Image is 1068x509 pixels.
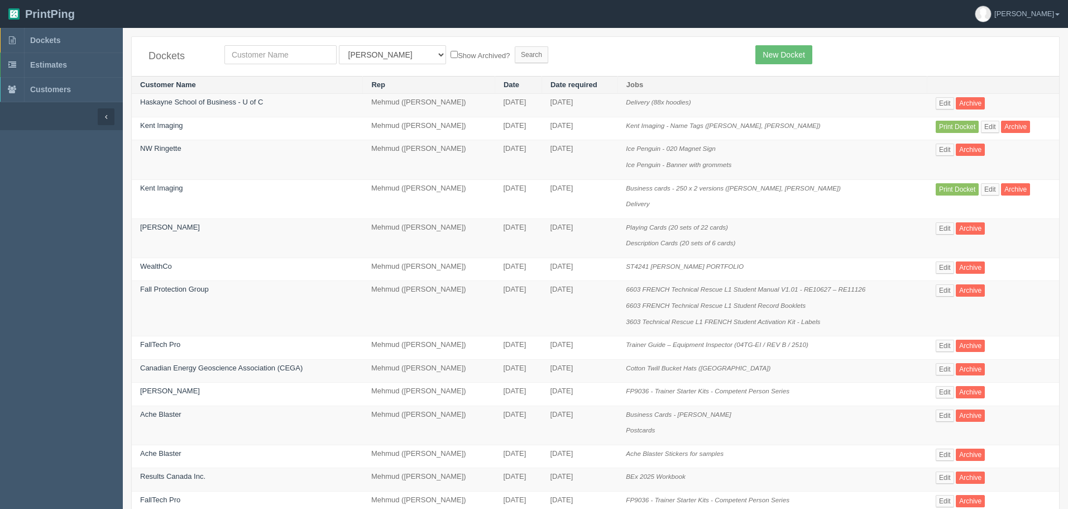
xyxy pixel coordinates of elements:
td: Mehmud ([PERSON_NAME]) [363,406,495,445]
td: Mehmud ([PERSON_NAME]) [363,117,495,140]
td: Mehmud ([PERSON_NAME]) [363,359,495,383]
a: New Docket [755,45,812,64]
td: Mehmud ([PERSON_NAME]) [363,179,495,218]
a: Edit [936,449,954,461]
a: Fall Protection Group [140,285,209,293]
a: Edit [936,261,954,274]
a: Archive [956,472,985,484]
i: Delivery [626,200,649,207]
a: NW Ringette [140,144,181,153]
i: FP9036 - Trainer Starter Kits - Competent Person Series [626,387,789,394]
i: FP9036 - Trainer Starter Kits - Competent Person Series [626,496,789,503]
a: Edit [936,340,954,352]
a: Archive [956,222,985,235]
a: [PERSON_NAME] [140,387,200,395]
td: Mehmud ([PERSON_NAME]) [363,94,495,117]
a: Date required [550,80,597,89]
a: Archive [956,261,985,274]
td: [DATE] [495,258,542,281]
td: [DATE] [542,140,617,179]
i: Description Cards (20 sets of 6 cards) [626,239,735,246]
img: avatar_default-7531ab5dedf162e01f1e0bb0964e6a185e93c5c22dfe317fb01d7f8cd2b1632c.jpg [975,6,991,22]
i: 6603 FRENCH Technical Rescue L1 Student Manual V1.01 - RE10627 – RE11126 [626,286,865,293]
a: Customer Name [140,80,196,89]
td: [DATE] [542,468,617,492]
a: Archive [956,340,985,352]
td: [DATE] [495,218,542,258]
td: [DATE] [542,258,617,281]
a: Kent Imaging [140,184,183,192]
a: Archive [1001,121,1030,133]
a: Archive [956,144,985,156]
a: Date [504,80,519,89]
a: Ache Blaster [140,410,181,418]
i: Business cards - 250 x 2 versions ([PERSON_NAME], [PERSON_NAME]) [626,184,841,192]
i: BEx 2025 Workbook [626,473,686,480]
td: [DATE] [495,94,542,117]
td: [DATE] [542,218,617,258]
td: [DATE] [542,117,617,140]
a: Archive [956,363,985,375]
td: [DATE] [495,359,542,383]
span: Customers [30,85,71,94]
td: [DATE] [542,359,617,383]
a: Edit [936,386,954,398]
a: Canadian Energy Geoscience Association (CEGA) [140,364,303,372]
i: ST4241 [PERSON_NAME] PORTFOLIO [626,263,744,270]
a: Edit [936,495,954,507]
a: Edit [936,363,954,375]
i: Ice Penguin - Banner with grommets [626,161,731,168]
th: Jobs [617,76,927,94]
td: [DATE] [495,468,542,492]
td: [DATE] [542,281,617,336]
td: [DATE] [542,445,617,468]
a: Edit [936,222,954,235]
i: Business Cards - [PERSON_NAME] [626,411,731,418]
a: Kent Imaging [140,121,183,130]
span: Estimates [30,60,67,69]
span: Dockets [30,36,60,45]
td: [DATE] [542,383,617,406]
a: Print Docket [936,183,979,196]
label: Show Archived? [451,49,510,61]
a: FallTech Pro [140,496,180,504]
td: [DATE] [495,406,542,445]
i: Delivery (88x hoodies) [626,98,691,106]
a: Print Docket [936,121,979,133]
td: [DATE] [495,281,542,336]
td: [DATE] [542,179,617,218]
a: Edit [936,472,954,484]
a: FallTech Pro [140,340,180,349]
a: Results Canada Inc. [140,472,205,481]
a: Ache Blaster [140,449,181,458]
td: Mehmud ([PERSON_NAME]) [363,258,495,281]
a: Archive [956,449,985,461]
td: Mehmud ([PERSON_NAME]) [363,383,495,406]
i: Ice Penguin - 020 Magnet Sign [626,145,716,152]
input: Search [515,46,548,63]
td: Mehmud ([PERSON_NAME]) [363,468,495,492]
td: [DATE] [495,140,542,179]
input: Customer Name [224,45,337,64]
a: Edit [981,183,999,196]
input: Show Archived? [451,51,458,58]
a: Rep [371,80,385,89]
td: Mehmud ([PERSON_NAME]) [363,281,495,336]
td: Mehmud ([PERSON_NAME]) [363,445,495,468]
td: Mehmud ([PERSON_NAME]) [363,336,495,360]
td: [DATE] [542,406,617,445]
a: Edit [936,97,954,110]
i: Cotton Twill Bucket Hats ([GEOGRAPHIC_DATA]) [626,364,770,372]
a: Edit [936,284,954,297]
td: [DATE] [495,336,542,360]
td: [DATE] [495,179,542,218]
a: WealthCo [140,262,172,270]
a: Edit [981,121,999,133]
a: Archive [956,495,985,507]
a: Edit [936,144,954,156]
img: logo-3e63b451c926e2ac314895c53de4908e5d424f24456219fb08d385ab2e579770.png [8,8,20,20]
td: Mehmud ([PERSON_NAME]) [363,140,495,179]
i: Playing Cards (20 sets of 22 cards) [626,223,728,231]
a: Archive [956,410,985,422]
td: [DATE] [542,336,617,360]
